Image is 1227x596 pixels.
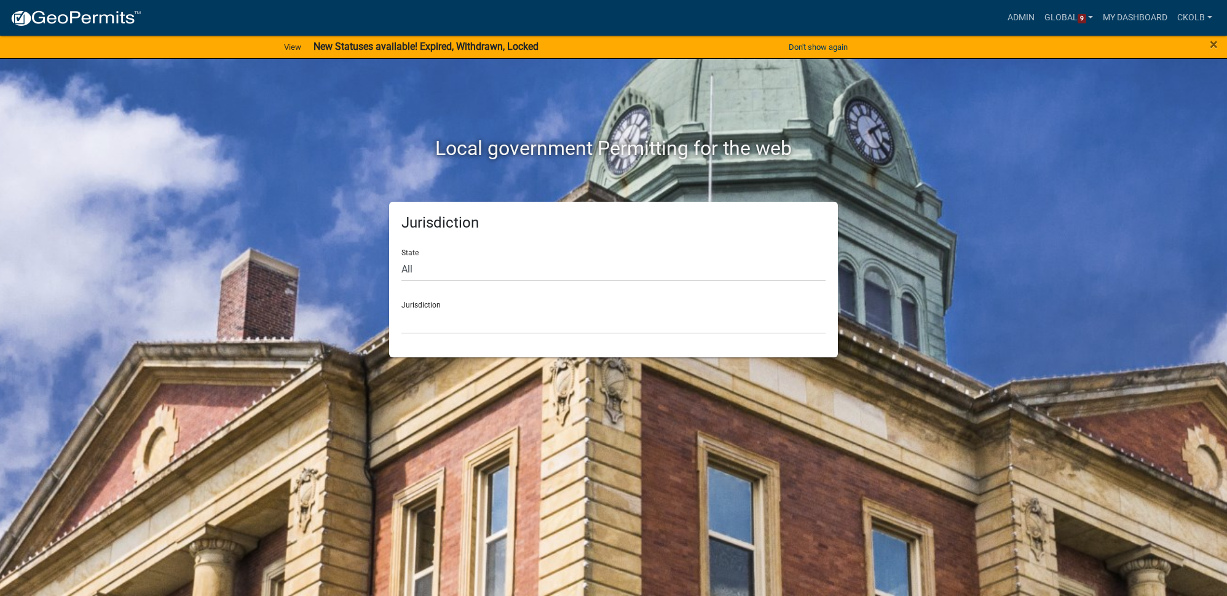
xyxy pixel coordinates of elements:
[1040,6,1099,30] a: Global9
[1210,37,1218,52] button: Close
[314,41,539,52] strong: New Statuses available! Expired, Withdrawn, Locked
[279,37,306,57] a: View
[401,214,826,232] h5: Jurisdiction
[1098,6,1172,30] a: My Dashboard
[1172,6,1217,30] a: ckolb
[1078,14,1086,24] span: 9
[784,37,853,57] button: Don't show again
[1003,6,1040,30] a: Admin
[272,137,955,160] h2: Local government Permitting for the web
[1210,36,1218,53] span: ×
